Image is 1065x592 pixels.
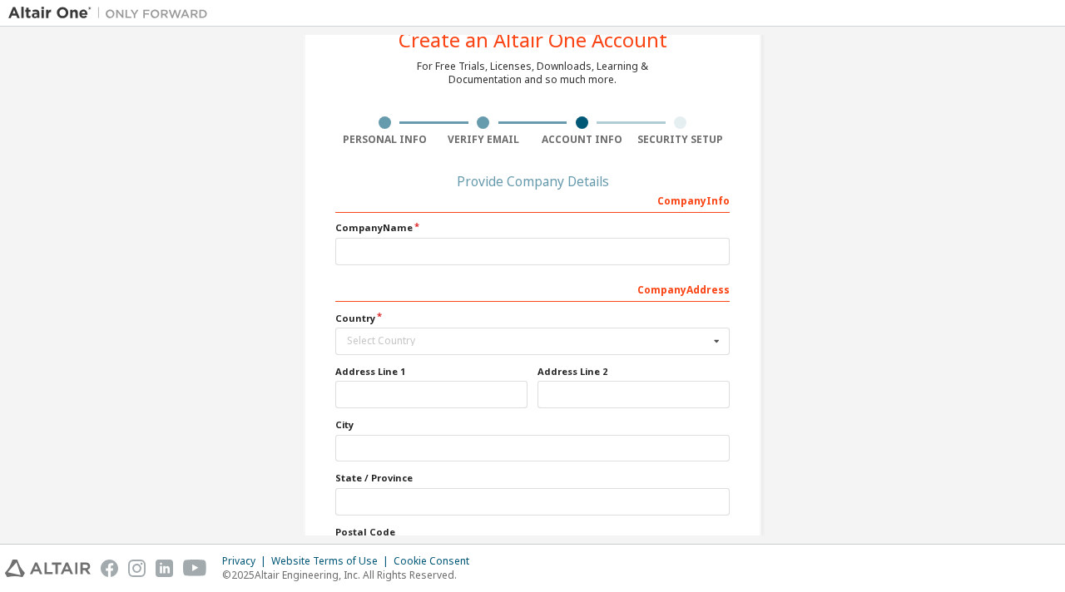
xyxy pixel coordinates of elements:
[5,560,91,577] img: altair_logo.svg
[335,275,730,302] div: Company Address
[222,555,271,568] div: Privacy
[394,555,479,568] div: Cookie Consent
[222,568,479,582] p: © 2025 Altair Engineering, Inc. All Rights Reserved.
[399,30,667,50] div: Create an Altair One Account
[335,186,730,213] div: Company Info
[417,60,648,86] div: For Free Trials, Licenses, Downloads, Learning & Documentation and so much more.
[335,176,730,186] div: Provide Company Details
[335,221,730,234] label: Company Name
[335,525,730,539] label: Postal Code
[434,133,533,146] div: Verify Email
[335,471,730,485] label: State / Province
[347,336,709,346] div: Select Country
[335,365,528,378] label: Address Line 1
[632,133,731,146] div: Security Setup
[335,133,434,146] div: Personal Info
[101,560,118,577] img: facebook.svg
[335,312,730,325] label: Country
[271,555,394,568] div: Website Terms of Use
[8,5,216,22] img: Altair One
[183,560,207,577] img: youtube.svg
[532,133,632,146] div: Account Info
[335,418,730,432] label: City
[128,560,146,577] img: instagram.svg
[537,365,730,378] label: Address Line 2
[156,560,173,577] img: linkedin.svg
